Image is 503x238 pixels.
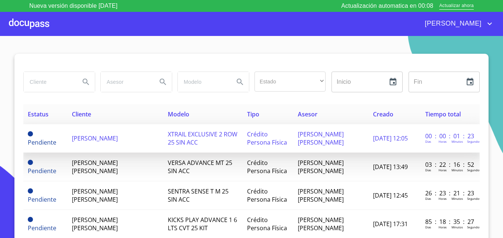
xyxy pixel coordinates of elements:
p: Segundos [467,139,481,143]
p: Horas [439,139,447,143]
span: KICKS PLAY ADVANCE 1 6 LTS CVT 25 KIT [168,216,237,232]
span: Crédito Persona Física [247,187,287,204]
button: account of current user [419,18,494,30]
span: Crédito Persona Física [247,159,287,175]
span: SENTRA SENSE T M 25 SIN ACC [168,187,229,204]
p: Nueva versión disponible [DATE] [29,1,117,10]
input: search [178,72,228,92]
span: Asesor [298,110,317,118]
p: Dias [425,196,431,201]
span: [DATE] 17:31 [373,220,408,228]
span: [PERSON_NAME] [72,134,118,142]
span: Pendiente [28,217,33,222]
span: Crédito Persona Física [247,130,287,146]
p: Horas [439,225,447,229]
p: Dias [425,168,431,172]
p: Dias [425,225,431,229]
span: [PERSON_NAME] [PERSON_NAME] [298,130,344,146]
button: Search [154,73,172,91]
span: Cliente [72,110,91,118]
p: Horas [439,168,447,172]
p: Dias [425,139,431,143]
p: 03 : 22 : 16 : 52 [425,161,475,169]
input: search [24,72,74,92]
span: Actualizar ahora [439,2,474,10]
span: Pendiente [28,188,33,194]
p: 85 : 18 : 35 : 27 [425,218,475,226]
span: Pendiente [28,131,33,136]
button: Search [77,73,95,91]
span: [DATE] 13:49 [373,163,408,171]
span: Tipo [247,110,259,118]
p: Segundos [467,168,481,172]
p: 26 : 23 : 21 : 23 [425,189,475,197]
span: Tiempo total [425,110,461,118]
span: [PERSON_NAME] [PERSON_NAME] [298,187,344,204]
span: [PERSON_NAME] [419,18,485,30]
span: Pendiente [28,167,56,175]
span: Crédito Persona Física [247,216,287,232]
p: Segundos [467,225,481,229]
span: Pendiente [28,138,56,146]
span: [DATE] 12:05 [373,134,408,142]
span: Creado [373,110,393,118]
span: [PERSON_NAME] [PERSON_NAME] [298,159,344,175]
span: Pendiente [28,195,56,204]
span: Pendiente [28,160,33,165]
div: ​ [254,72,326,92]
span: [PERSON_NAME] [PERSON_NAME] [72,216,118,232]
span: VERSA ADVANCE MT 25 SIN ACC [168,159,232,175]
p: Horas [439,196,447,201]
p: Minutos [452,139,463,143]
p: 00 : 00 : 01 : 23 [425,132,475,140]
span: [PERSON_NAME] [PERSON_NAME] [72,159,118,175]
span: XTRAIL EXCLUSIVE 2 ROW 25 SIN ACC [168,130,237,146]
span: Estatus [28,110,49,118]
span: [PERSON_NAME] [PERSON_NAME] [72,187,118,204]
p: Minutos [452,225,463,229]
span: Pendiente [28,224,56,232]
span: Modelo [168,110,189,118]
p: Minutos [452,168,463,172]
span: [DATE] 12:45 [373,191,408,199]
p: Segundos [467,196,481,201]
input: search [101,72,151,92]
p: Actualización automatica en 00:08 [341,1,433,10]
span: [PERSON_NAME] [PERSON_NAME] [298,216,344,232]
button: Search [231,73,249,91]
p: Minutos [452,196,463,201]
